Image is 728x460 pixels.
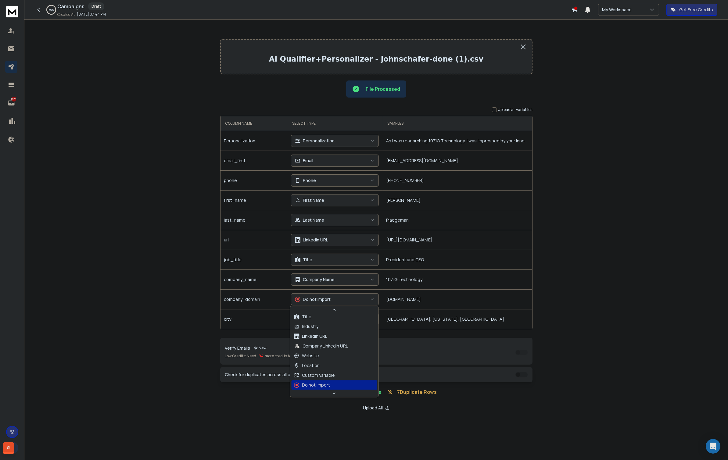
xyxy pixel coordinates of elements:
[226,54,527,64] p: AI Qualifier+Personalizer - johnschafer-done (1).csv
[382,151,532,170] td: [EMAIL_ADDRESS][DOMAIN_NAME]
[221,250,287,269] td: job_title
[221,289,287,309] td: company_domain
[382,269,532,289] td: 10ZiG Technology
[294,372,335,378] div: Custom Variable
[225,352,341,360] p: Low Credits: Need more credits to verify leads.
[294,314,311,320] div: Title
[602,7,634,13] p: My Workspace
[295,276,335,283] div: Company Name
[77,12,106,17] p: [DATE] 07:44 PM
[221,309,287,329] td: city
[382,170,532,190] td: [PHONE_NUMBER]
[294,333,327,339] div: LinkedIn URL
[382,289,532,309] td: [DOMAIN_NAME]
[295,177,316,184] div: Phone
[294,362,320,369] div: Location
[221,190,287,210] td: first_name
[382,210,532,230] td: Pladgeman
[295,158,313,164] div: Email
[498,107,533,112] label: Upload all variables
[366,85,400,93] p: File Processed
[221,151,287,170] td: email_first
[358,402,394,414] button: Upload All
[295,138,335,144] div: Personalization
[382,116,532,131] th: SAMPLES
[221,210,287,230] td: last_name
[382,190,532,210] td: [PERSON_NAME]
[258,354,264,358] span: 194
[225,346,250,350] p: Verify Emails
[294,343,348,349] div: Company LinkedIn URL
[679,7,713,13] p: Get Free Credits
[295,237,328,243] div: LinkedIn URL
[295,197,324,203] div: First Name
[6,6,18,17] img: logo
[11,97,16,102] p: 1572
[221,170,287,190] td: phone
[287,116,383,131] th: SELECT TYPE
[295,217,324,223] div: Last Name
[6,442,18,454] span: J
[706,439,720,454] div: Open Intercom Messenger
[294,382,330,388] div: Do not import
[88,2,104,10] div: Draft
[397,388,437,396] p: 7 Duplicate Rows
[221,269,287,289] td: company_name
[57,12,76,17] p: Created At:
[382,131,532,151] td: As I was researching 10ZiG Technology, I was impressed by your innovative thin client solutions f...
[252,345,269,351] div: New
[382,250,532,269] td: President and CEO
[3,442,14,454] div: @
[221,116,287,131] th: COLUMN NAME
[382,230,532,250] td: [URL][DOMAIN_NAME]
[295,296,331,302] div: Do not import
[48,8,54,12] p: 100 %
[221,131,287,151] td: Personalization
[382,309,532,329] td: [GEOGRAPHIC_DATA], [US_STATE], [GEOGRAPHIC_DATA]
[57,3,84,10] h1: Campaigns
[225,373,346,377] label: Check for duplicates across all campaigns in this workspace
[294,323,318,330] div: Industry
[295,257,312,263] div: Title
[221,230,287,250] td: url
[294,353,319,359] div: Website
